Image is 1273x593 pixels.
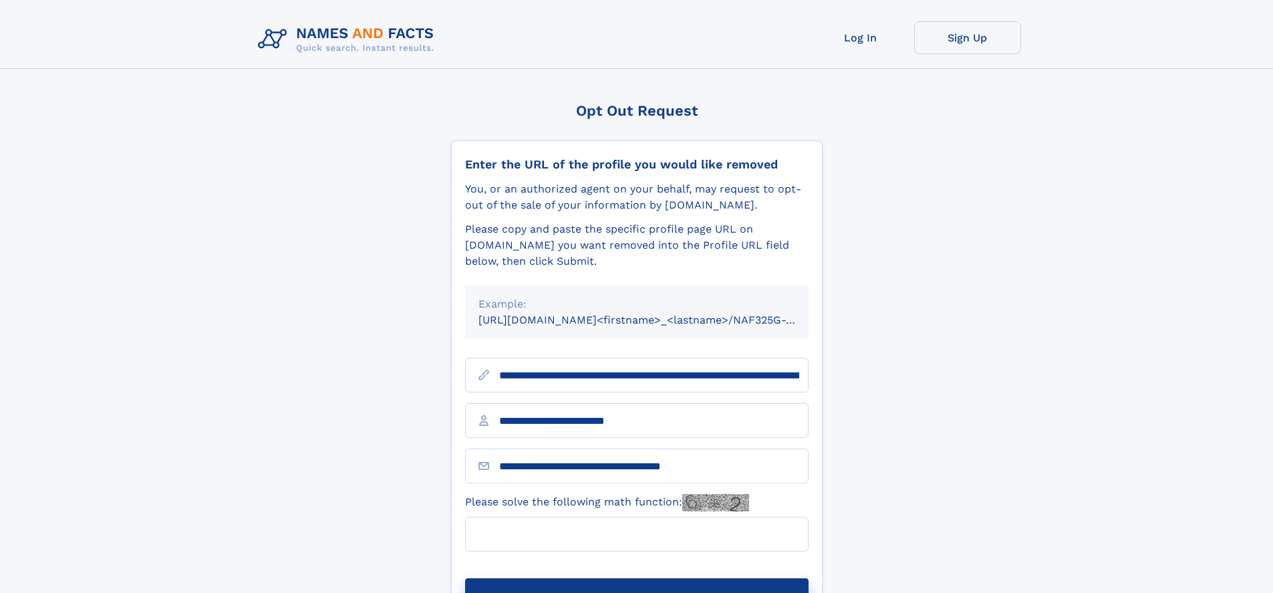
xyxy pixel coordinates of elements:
div: You, or an authorized agent on your behalf, may request to opt-out of the sale of your informatio... [465,181,809,213]
div: Opt Out Request [451,102,823,119]
div: Enter the URL of the profile you would like removed [465,157,809,172]
div: Please copy and paste the specific profile page URL on [DOMAIN_NAME] you want removed into the Pr... [465,221,809,269]
img: Logo Names and Facts [253,21,445,57]
a: Sign Up [914,21,1021,54]
div: Example: [478,296,795,312]
label: Please solve the following math function: [465,494,749,511]
small: [URL][DOMAIN_NAME]<firstname>_<lastname>/NAF325G-xxxxxxxx [478,314,834,326]
a: Log In [807,21,914,54]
